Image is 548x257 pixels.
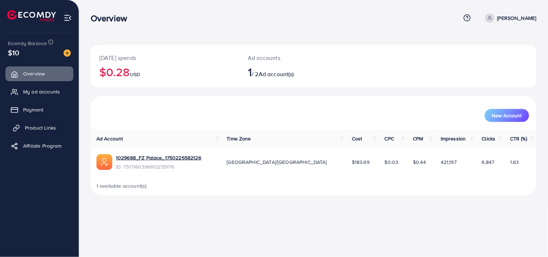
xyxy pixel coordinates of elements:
[5,139,73,153] a: Affiliate Program
[227,135,251,142] span: Time Zone
[5,121,73,135] a: Product Links
[8,47,19,58] span: $10
[492,113,522,118] span: New Account
[91,13,133,23] h3: Overview
[99,65,230,79] h2: $0.28
[25,124,56,131] span: Product Links
[96,154,112,170] img: ic-ads-acc.e4c84228.svg
[510,135,527,142] span: CTR (%)
[482,135,496,142] span: Clicks
[7,10,56,21] img: logo
[259,70,294,78] span: Ad account(s)
[517,225,543,252] iframe: Chat
[352,135,362,142] span: Cost
[510,158,519,166] span: 1.63
[64,49,71,57] img: image
[441,158,457,166] span: 421,197
[413,158,426,166] span: $0.44
[482,158,495,166] span: 6,847
[23,106,43,113] span: Payment
[497,14,536,22] p: [PERSON_NAME]
[116,154,201,161] a: 1029688_FZ Palace_1750225582126
[116,163,201,170] span: ID: 7517160396613255176
[248,53,342,62] p: Ad accounts
[64,14,72,22] img: menu
[485,109,529,122] button: New Account
[23,88,60,95] span: My ad accounts
[385,158,398,166] span: $0.03
[482,13,536,23] a: [PERSON_NAME]
[99,53,230,62] p: [DATE] spends
[248,64,252,80] span: 1
[96,182,147,190] span: 1 available account(s)
[96,135,123,142] span: Ad Account
[130,71,140,78] span: USD
[441,135,466,142] span: Impression
[352,158,370,166] span: $183.69
[8,40,47,47] span: Ecomdy Balance
[23,142,62,149] span: Affiliate Program
[5,66,73,81] a: Overview
[248,65,342,79] h2: / 2
[5,103,73,117] a: Payment
[385,135,394,142] span: CPC
[23,70,45,77] span: Overview
[227,158,327,166] span: [GEOGRAPHIC_DATA]/[GEOGRAPHIC_DATA]
[413,135,423,142] span: CPM
[5,84,73,99] a: My ad accounts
